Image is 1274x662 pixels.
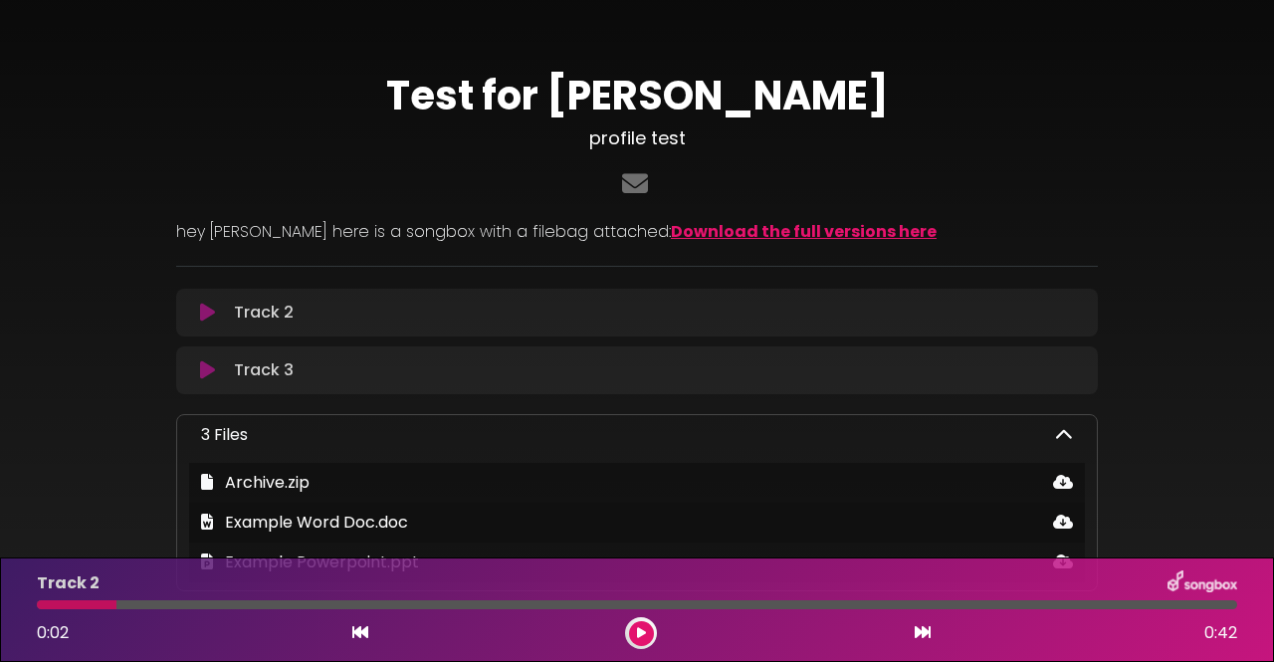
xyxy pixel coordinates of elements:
[176,127,1098,149] h3: profile test
[234,358,294,382] p: Track 3
[1204,621,1237,645] span: 0:42
[176,72,1098,119] h1: Test for [PERSON_NAME]
[225,471,310,494] span: Archive.zip
[176,220,1098,244] p: hey [PERSON_NAME] here is a songbox with a filebag attached:
[671,220,937,243] a: Download the full versions here
[225,551,419,573] span: Example Powerpoint.ppt
[234,301,294,325] p: Track 2
[1168,570,1237,596] img: songbox-logo-white.png
[225,511,408,534] span: Example Word Doc.doc
[37,621,69,644] span: 0:02
[37,571,100,595] p: Track 2
[201,423,248,447] p: 3 Files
